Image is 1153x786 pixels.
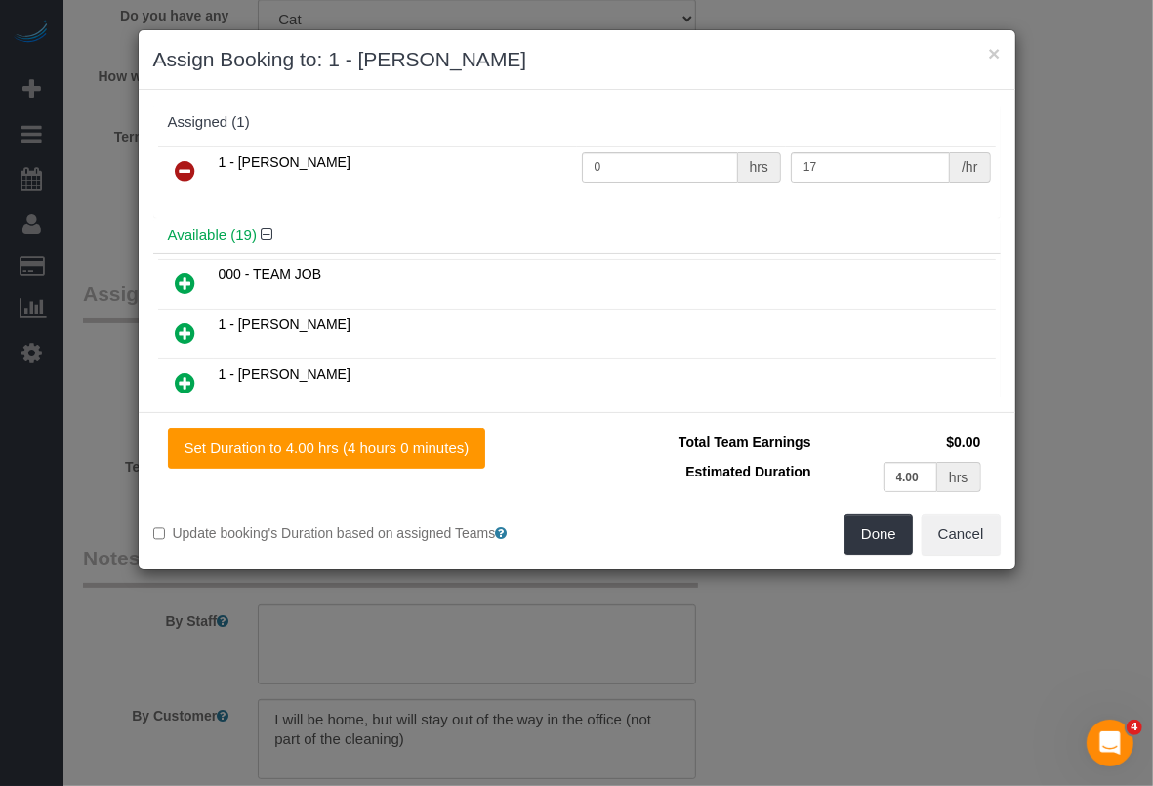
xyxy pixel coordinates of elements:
div: hrs [937,462,980,492]
input: Update booking's Duration based on assigned Teams [153,527,166,540]
button: Cancel [922,514,1001,555]
td: Total Team Earnings [592,428,816,457]
button: Done [844,514,913,555]
div: hrs [738,152,781,183]
span: 000 - TEAM JOB [219,267,322,282]
span: 4 [1127,720,1142,735]
span: 1 - [PERSON_NAME] [219,154,350,170]
span: 1 - [PERSON_NAME] [219,316,350,332]
label: Update booking's Duration based on assigned Teams [153,523,562,543]
button: × [988,43,1000,63]
h3: Assign Booking to: 1 - [PERSON_NAME] [153,45,1001,74]
iframe: Intercom live chat [1087,720,1133,766]
td: $0.00 [816,428,986,457]
div: Assigned (1) [168,114,986,131]
button: Set Duration to 4.00 hrs (4 hours 0 minutes) [168,428,486,469]
div: /hr [950,152,990,183]
h4: Available (19) [168,228,986,244]
span: Estimated Duration [685,464,810,479]
span: 1 - [PERSON_NAME] [219,366,350,382]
